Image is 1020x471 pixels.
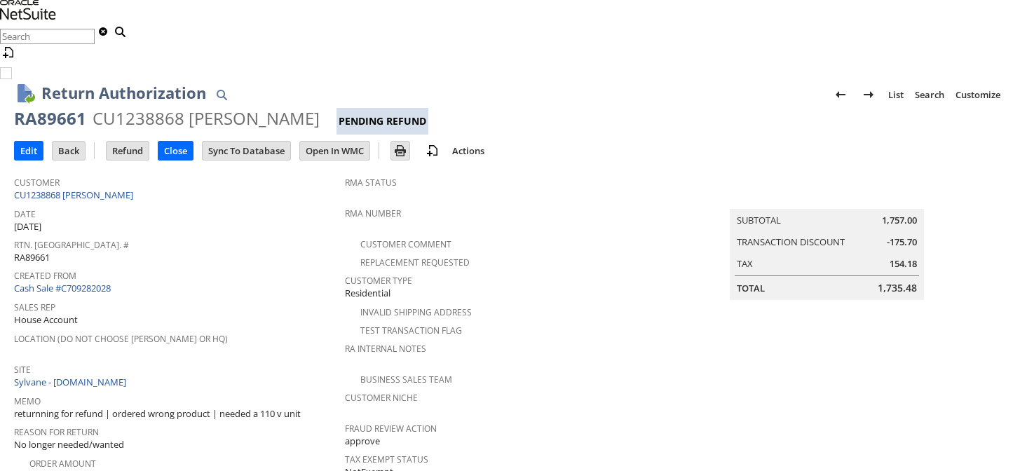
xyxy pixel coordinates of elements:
a: Fraud Review Action [345,423,437,435]
a: Tax [737,257,753,270]
input: Edit [15,142,43,160]
a: Customer Comment [360,238,451,250]
a: Customer [14,177,60,189]
div: Pending Refund [336,108,428,135]
input: Open In WMC [300,142,369,160]
a: Total [737,282,765,294]
a: RMA Number [345,207,401,219]
caption: Summary [730,186,924,209]
a: RA Internal Notes [345,343,426,355]
a: Date [14,208,36,220]
input: Back [53,142,85,160]
a: Rtn. [GEOGRAPHIC_DATA]. # [14,239,129,251]
span: 1,735.48 [878,281,917,295]
span: No longer needed/wanted [14,438,124,451]
a: Sales Rep [14,301,55,313]
span: -175.70 [887,235,917,249]
input: Close [158,142,193,160]
span: 1,757.00 [882,214,917,227]
a: Cash Sale #C709282028 [14,282,111,294]
a: Created From [14,270,76,282]
a: Customer Niche [345,392,418,404]
a: Customer Type [345,275,412,287]
a: Replacement Requested [360,257,470,268]
img: Print [392,142,409,159]
a: Business Sales Team [360,374,452,385]
a: Sylvane - [DOMAIN_NAME] [14,376,130,388]
a: Actions [447,144,490,157]
input: Refund [107,142,149,160]
span: House Account [14,313,78,327]
a: Transaction Discount [737,235,845,248]
span: [DATE] [14,220,41,233]
span: approve [345,435,380,448]
span: RA89661 [14,251,50,264]
a: CU1238868 [PERSON_NAME] [14,189,137,201]
h1: Return Authorization [41,81,206,104]
span: returnning for refund | ordered wrong product | needed a 110 v unit [14,407,301,421]
img: Previous [832,86,849,103]
a: Memo [14,395,41,407]
a: Order Amount [29,458,96,470]
span: Residential [345,287,390,300]
input: Sync To Database [203,142,290,160]
img: Next [860,86,877,103]
img: add-record.svg [424,142,441,159]
a: Search [909,83,950,106]
a: Site [14,364,31,376]
img: Quick Find [213,86,230,103]
div: RA89661 [14,107,86,130]
a: Subtotal [737,214,781,226]
div: CU1238868 [PERSON_NAME] [93,107,320,130]
a: Customize [950,83,1006,106]
a: Invalid Shipping Address [360,306,472,318]
a: Location (Do Not Choose [PERSON_NAME] or HQ) [14,333,228,345]
span: 154.18 [890,257,917,271]
a: RMA Status [345,177,397,189]
a: Reason For Return [14,426,99,438]
a: Test Transaction Flag [360,325,462,336]
a: List [883,83,909,106]
input: Print [391,142,409,160]
a: Tax Exempt Status [345,453,428,465]
svg: Search [111,23,128,40]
